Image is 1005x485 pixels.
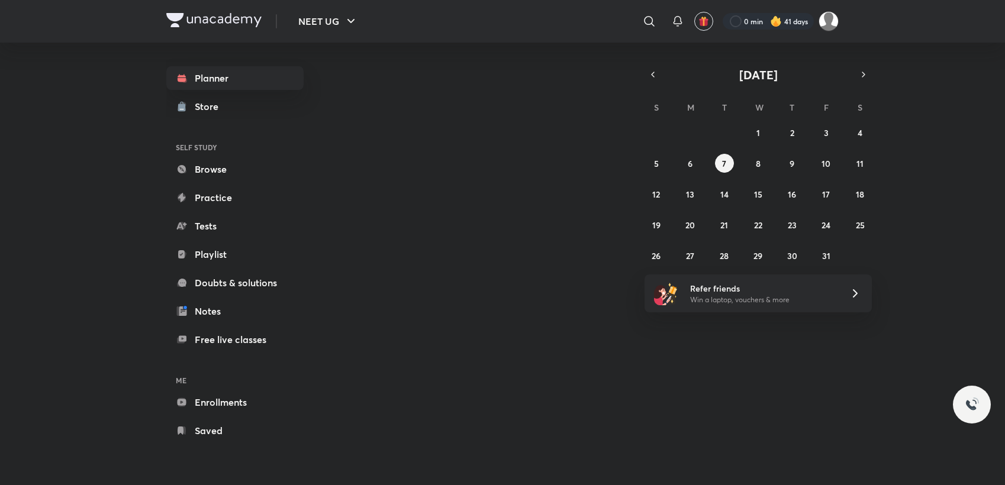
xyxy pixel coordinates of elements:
[817,185,836,203] button: October 17, 2025
[749,215,768,234] button: October 22, 2025
[681,246,700,265] button: October 27, 2025
[739,67,778,83] span: [DATE]
[788,219,797,231] abbr: October 23, 2025
[856,158,864,169] abbr: October 11, 2025
[782,154,801,173] button: October 9, 2025
[817,246,836,265] button: October 31, 2025
[652,219,661,231] abbr: October 19, 2025
[720,219,728,231] abbr: October 21, 2025
[688,158,692,169] abbr: October 6, 2025
[166,157,304,181] a: Browse
[824,102,829,113] abbr: Friday
[782,215,801,234] button: October 23, 2025
[698,16,709,27] img: avatar
[790,127,794,138] abbr: October 2, 2025
[652,189,660,200] abbr: October 12, 2025
[858,127,862,138] abbr: October 4, 2025
[661,66,855,83] button: [DATE]
[686,189,694,200] abbr: October 13, 2025
[851,154,869,173] button: October 11, 2025
[756,158,761,169] abbr: October 8, 2025
[790,158,794,169] abbr: October 9, 2025
[858,102,862,113] abbr: Saturday
[166,137,304,157] h6: SELF STUDY
[166,186,304,209] a: Practice
[687,102,694,113] abbr: Monday
[754,219,762,231] abbr: October 22, 2025
[817,123,836,142] button: October 3, 2025
[817,154,836,173] button: October 10, 2025
[166,13,262,30] a: Company Logo
[817,215,836,234] button: October 24, 2025
[166,419,304,442] a: Saved
[647,215,666,234] button: October 19, 2025
[856,219,865,231] abbr: October 25, 2025
[770,15,782,27] img: streak
[753,250,762,261] abbr: October 29, 2025
[690,295,836,305] p: Win a laptop, vouchers & more
[756,127,760,138] abbr: October 1, 2025
[851,215,869,234] button: October 25, 2025
[782,246,801,265] button: October 30, 2025
[749,185,768,203] button: October 15, 2025
[749,123,768,142] button: October 1, 2025
[686,250,694,261] abbr: October 27, 2025
[654,102,659,113] abbr: Sunday
[782,185,801,203] button: October 16, 2025
[166,95,304,118] a: Store
[291,9,365,33] button: NEET UG
[782,123,801,142] button: October 2, 2025
[788,189,796,200] abbr: October 16, 2025
[965,397,979,412] img: ttu
[166,214,304,238] a: Tests
[851,185,869,203] button: October 18, 2025
[749,246,768,265] button: October 29, 2025
[851,123,869,142] button: October 4, 2025
[720,189,729,200] abbr: October 14, 2025
[787,250,797,261] abbr: October 30, 2025
[647,154,666,173] button: October 5, 2025
[690,282,836,295] h6: Refer friends
[824,127,829,138] abbr: October 3, 2025
[166,271,304,295] a: Doubts & solutions
[166,299,304,323] a: Notes
[694,12,713,31] button: avatar
[822,219,830,231] abbr: October 24, 2025
[722,158,726,169] abbr: October 7, 2025
[195,99,226,114] div: Store
[166,13,262,27] img: Company Logo
[749,154,768,173] button: October 8, 2025
[681,185,700,203] button: October 13, 2025
[166,370,304,390] h6: ME
[822,189,830,200] abbr: October 17, 2025
[754,189,762,200] abbr: October 15, 2025
[715,185,734,203] button: October 14, 2025
[166,390,304,414] a: Enrollments
[654,282,678,305] img: referral
[166,66,304,90] a: Planner
[647,185,666,203] button: October 12, 2025
[755,102,764,113] abbr: Wednesday
[715,215,734,234] button: October 21, 2025
[715,246,734,265] button: October 28, 2025
[681,154,700,173] button: October 6, 2025
[715,154,734,173] button: October 7, 2025
[722,102,727,113] abbr: Tuesday
[652,250,661,261] abbr: October 26, 2025
[685,219,695,231] abbr: October 20, 2025
[681,215,700,234] button: October 20, 2025
[822,250,830,261] abbr: October 31, 2025
[822,158,830,169] abbr: October 10, 2025
[166,328,304,351] a: Free live classes
[790,102,794,113] abbr: Thursday
[720,250,729,261] abbr: October 28, 2025
[166,242,304,266] a: Playlist
[856,189,864,200] abbr: October 18, 2025
[654,158,659,169] abbr: October 5, 2025
[819,11,839,31] img: Payal
[647,246,666,265] button: October 26, 2025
